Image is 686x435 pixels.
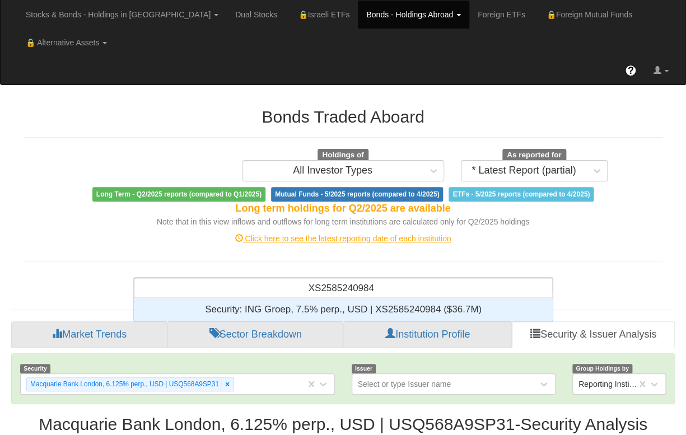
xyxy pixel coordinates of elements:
[92,187,265,202] span: Long Term - Q2/2025 reports (compared to Q1/2025)
[469,1,534,29] a: Foreign ETFs
[134,298,553,321] div: grid
[20,364,50,373] span: Security
[472,165,576,176] div: * Latest Report (partial)
[318,149,368,161] span: Holdings of
[343,321,512,348] a: Institution Profile
[24,107,662,126] h2: Bonds Traded Aboard
[16,233,671,244] div: Click here to see the latest reporting date of each institution
[11,321,167,348] a: Market Trends
[27,378,221,391] div: Macquarie Bank London, 6.125% perp., USD | USQ568A9SP31
[628,65,634,76] span: ?
[358,1,469,29] a: Bonds - Holdings Abroad
[512,321,675,348] a: Security & Issuer Analysis
[293,165,372,176] div: All Investor Types
[227,1,286,29] a: Dual Stocks
[286,1,358,29] a: 🔒Israeli ETFs
[617,57,645,85] a: ?
[449,187,594,202] span: ETFs - 5/2025 reports (compared to 4/2025)
[24,202,662,216] div: Long term holdings for Q2/2025 are available
[17,29,115,57] a: 🔒 Alternative Assets
[572,364,632,373] span: Group Holdings by
[271,187,443,202] span: Mutual Funds - 5/2025 reports (compared to 4/2025)
[167,321,343,348] a: Sector Breakdown
[534,1,641,29] a: 🔒Foreign Mutual Funds
[502,149,566,161] span: As reported for
[578,378,638,390] div: Reporting Institutions
[17,1,227,29] a: Stocks & Bonds - Holdings in [GEOGRAPHIC_DATA]
[24,216,662,227] div: Note that in this view inflows and outflows for long term institutions are calculated only for Q2...
[11,415,675,433] h2: Macquarie Bank London, 6.125% perp., USD | USQ568A9SP31 - Security Analysis
[358,378,451,390] div: Select or type Issuer name
[134,298,553,321] div: Security: ‎ING Groep, 7.5% perp., USD | XS2585240984 ‎($36.7M)‏
[352,364,376,373] span: Issuer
